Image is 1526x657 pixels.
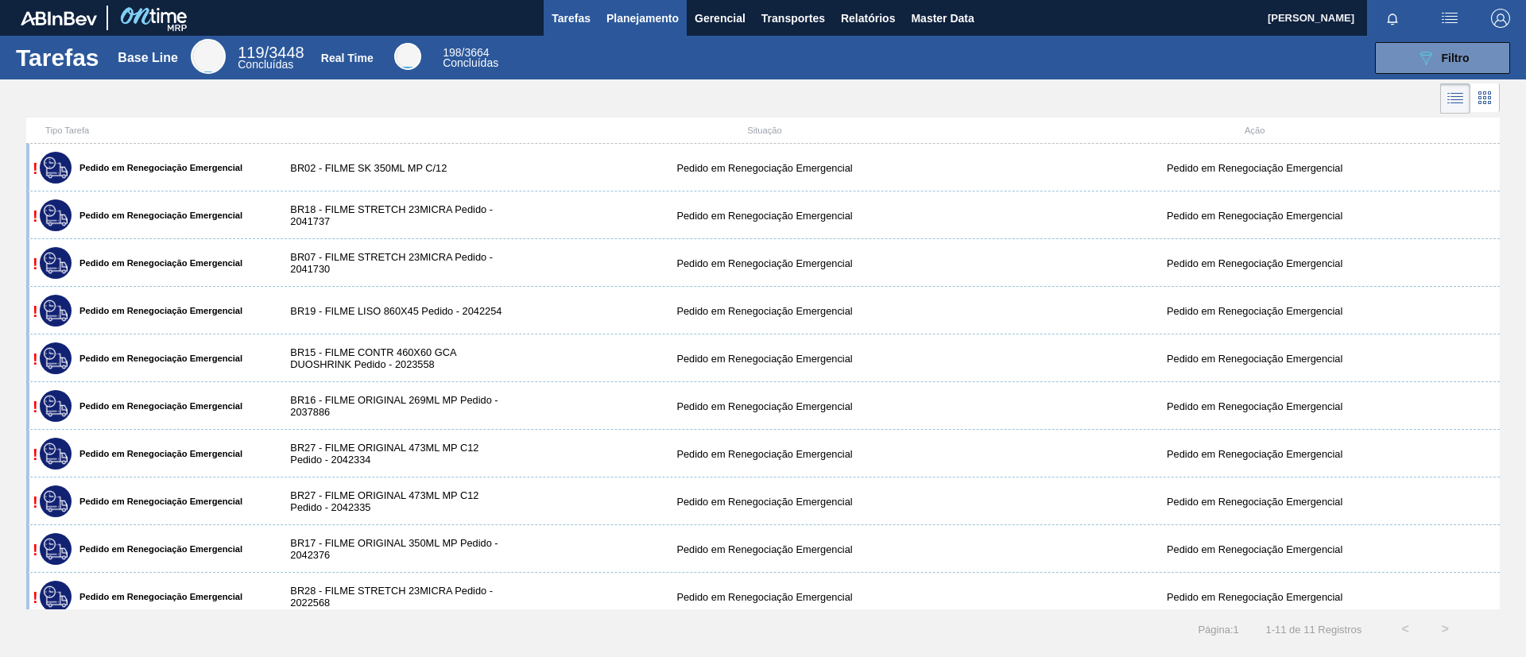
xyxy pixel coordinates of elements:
div: Pedido em Renegociação Emergencial [1009,210,1500,222]
div: Pedido em Renegociação Emergencial [1009,543,1500,555]
div: Ação [1009,126,1500,135]
h1: Tarefas [16,48,99,67]
label: Pedido em Renegociação Emergencial [72,401,242,411]
span: / 3664 [443,46,489,59]
label: Pedido em Renegociação Emergencial [72,354,242,363]
span: Concluídas [443,56,498,69]
div: BR27 - FILME ORIGINAL 473ML MP C12 Pedido - 2042334 [274,442,519,466]
div: Pedido em Renegociação Emergencial [520,448,1010,460]
div: Pedido em Renegociação Emergencial [520,305,1010,317]
div: BR27 - FILME ORIGINAL 473ML MP C12 Pedido - 2042335 [274,489,519,513]
label: Pedido em Renegociação Emergencial [72,449,242,458]
div: BR18 - FILME STRETCH 23MICRA Pedido - 2041737 [274,203,519,227]
div: BR28 - FILME STRETCH 23MICRA Pedido - 2022568 [274,585,519,609]
div: Pedido em Renegociação Emergencial [1009,162,1500,174]
span: ! [33,350,38,368]
div: Pedido em Renegociação Emergencial [1009,448,1500,460]
span: Gerencial [695,9,746,28]
div: Pedido em Renegociação Emergencial [520,591,1010,603]
span: Filtro [1442,52,1470,64]
span: Master Data [911,9,974,28]
div: Pedido em Renegociação Emergencial [520,400,1010,412]
label: Pedido em Renegociação Emergencial [72,163,242,172]
span: ! [33,589,38,606]
div: Pedido em Renegociação Emergencial [520,353,1010,365]
div: BR02 - FILME SK 350ML MP C/12 [274,162,519,174]
div: Base Line [191,39,226,74]
label: Pedido em Renegociação Emergencial [72,258,242,268]
img: Logout [1491,9,1510,28]
div: Pedido em Renegociação Emergencial [520,162,1010,174]
span: ! [33,207,38,225]
span: ! [33,541,38,558]
div: Real Time [443,48,498,68]
div: Base Line [118,51,178,65]
div: Pedido em Renegociação Emergencial [520,210,1010,222]
div: Pedido em Renegociação Emergencial [520,257,1010,269]
button: < [1385,609,1425,649]
div: Pedido em Renegociação Emergencial [1009,353,1500,365]
div: Pedido em Renegociação Emergencial [1009,257,1500,269]
div: Pedido em Renegociação Emergencial [1009,400,1500,412]
label: Pedido em Renegociação Emergencial [72,592,242,601]
div: Pedido em Renegociação Emergencial [1009,305,1500,317]
span: 1 - 11 de 11 Registros [1263,624,1361,636]
div: BR07 - FILME STRETCH 23MICRA Pedido - 2041730 [274,251,519,275]
button: Filtro [1375,42,1510,74]
label: Pedido em Renegociação Emergencial [72,306,242,315]
div: Pedido em Renegociação Emergencial [520,496,1010,508]
div: Pedido em Renegociação Emergencial [1009,591,1500,603]
button: > [1425,609,1465,649]
span: ! [33,493,38,511]
label: Pedido em Renegociação Emergencial [72,497,242,506]
span: Concluídas [238,58,293,71]
div: BR16 - FILME ORIGINAL 269ML MP Pedido - 2037886 [274,394,519,418]
div: Real Time [394,43,421,70]
div: Situação [520,126,1010,135]
span: Planejamento [606,9,679,28]
span: Relatórios [841,9,895,28]
div: Base Line [238,46,304,70]
img: TNhmsLtSVTkK8tSr43FrP2fwEKptu5GPRR3wAAAABJRU5ErkJggg== [21,11,97,25]
div: Pedido em Renegociação Emergencial [520,543,1010,555]
span: ! [33,446,38,463]
span: / 3448 [238,44,304,61]
div: BR17 - FILME ORIGINAL 350ML MP Pedido - 2042376 [274,537,519,561]
div: Visão em Lista [1440,83,1470,114]
span: ! [33,398,38,415]
div: Tipo Tarefa [29,126,274,135]
span: 198 [443,46,461,59]
div: BR19 - FILME LISO 860X45 Pedido - 2042254 [274,305,519,317]
label: Pedido em Renegociação Emergencial [72,544,242,554]
img: userActions [1440,9,1459,28]
span: Transportes [761,9,825,28]
span: Página : 1 [1198,624,1238,636]
button: Notificações [1367,7,1418,29]
div: Pedido em Renegociação Emergencial [1009,496,1500,508]
span: ! [33,303,38,320]
span: ! [33,160,38,177]
div: BR15 - FILME CONTR 460X60 GCA DUOSHRINK Pedido - 2023558 [274,346,519,370]
span: Tarefas [552,9,591,28]
label: Pedido em Renegociação Emergencial [72,211,242,220]
div: Visão em Cards [1470,83,1500,114]
span: ! [33,255,38,272]
span: 119 [238,44,264,61]
div: Real Time [321,52,374,64]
